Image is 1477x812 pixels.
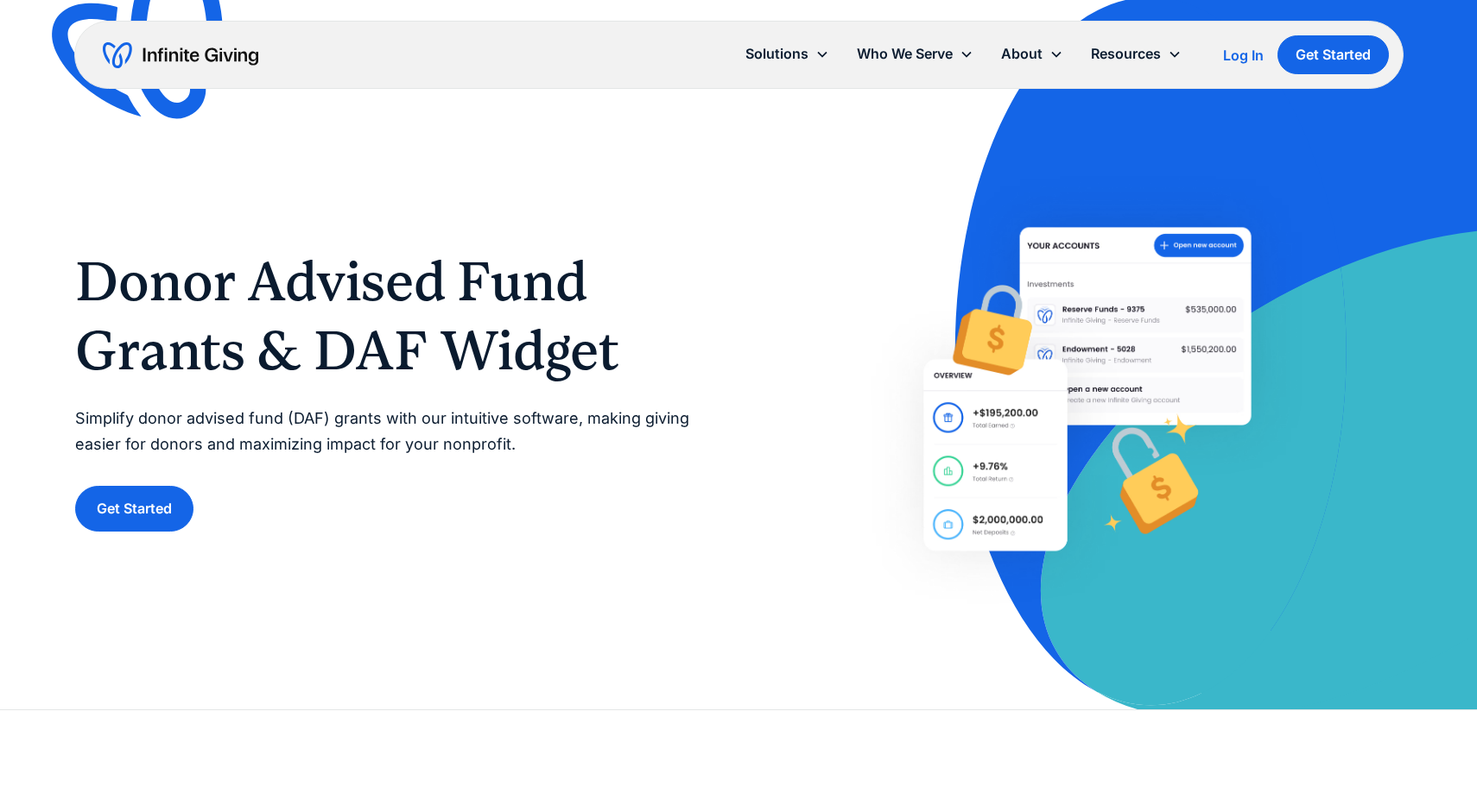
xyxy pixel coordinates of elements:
[1277,35,1389,74] a: Get Started
[75,247,704,385] h1: Donor Advised Fund Grants & DAF Widget
[862,166,1313,613] img: Help donors easily give DAF grants to your nonprofit with Infinite Giving’s Donor Advised Fund so...
[1091,42,1161,66] div: Resources
[75,406,704,458] p: Simplify donor advised fund (DAF) grants with our intuitive software, making giving easier for do...
[732,35,843,72] div: Solutions
[75,486,193,532] a: Get Started
[1223,45,1264,66] a: Log In
[987,35,1077,72] div: About
[1077,35,1195,72] div: Resources
[1223,48,1264,62] div: Log In
[843,35,987,72] div: Who We Serve
[1001,42,1043,66] div: About
[745,42,808,66] div: Solutions
[857,42,953,66] div: Who We Serve
[103,41,258,69] a: home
